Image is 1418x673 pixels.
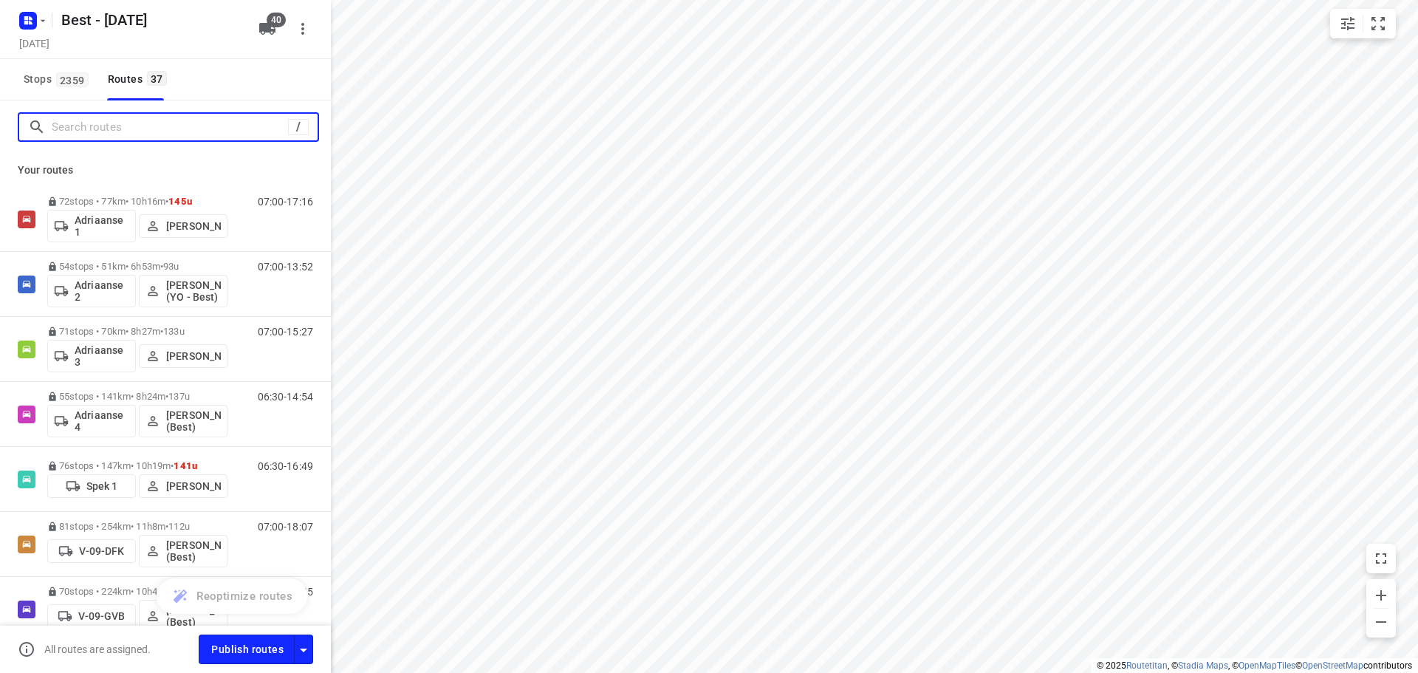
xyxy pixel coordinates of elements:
[157,578,307,614] button: Reoptimize routes
[47,391,227,402] p: 55 stops • 141km • 8h24m
[1302,660,1363,671] a: OpenStreetMap
[258,261,313,273] p: 07:00-13:52
[47,604,136,628] button: V-09-GVB
[47,474,136,498] button: Spek 1
[1333,9,1363,38] button: Map settings
[295,640,312,658] div: Driver app settings
[267,13,286,27] span: 40
[47,261,227,272] p: 54 stops • 51km • 6h53m
[56,72,89,87] span: 2359
[258,391,313,403] p: 06:30-14:54
[171,460,174,471] span: •
[47,340,136,372] button: Adriaanse 3
[1097,660,1412,671] li: © 2025 , © , © © contributors
[139,600,227,632] button: [PERSON_NAME] (Best)
[288,119,309,135] div: /
[1239,660,1295,671] a: OpenMapTiles
[253,14,282,44] button: 40
[44,643,151,655] p: All routes are assigned.
[47,586,227,597] p: 70 stops • 224km • 10h45m
[168,391,190,402] span: 137u
[1363,9,1393,38] button: Fit zoom
[163,261,179,272] span: 93u
[75,409,129,433] p: Adriaanse 4
[166,350,221,362] p: [PERSON_NAME]
[78,610,125,622] p: V-09-GVB
[166,279,221,303] p: [PERSON_NAME] (YO - Best)
[47,275,136,307] button: Adriaanse 2
[47,521,227,532] p: 81 stops • 254km • 11h8m
[47,326,227,337] p: 71 stops • 70km • 8h27m
[165,391,168,402] span: •
[166,220,221,232] p: [PERSON_NAME]
[75,344,129,368] p: Adriaanse 3
[1330,9,1396,38] div: small contained button group
[108,70,171,89] div: Routes
[211,640,284,659] span: Publish routes
[258,460,313,472] p: 06:30-16:49
[47,539,136,563] button: V-09-DFK
[139,275,227,307] button: [PERSON_NAME] (YO - Best)
[258,521,313,533] p: 07:00-18:07
[166,604,221,628] p: [PERSON_NAME] (Best)
[258,196,313,208] p: 07:00-17:16
[166,480,221,492] p: [PERSON_NAME]
[86,480,118,492] p: Spek 1
[258,326,313,338] p: 07:00-15:27
[139,405,227,437] button: [PERSON_NAME] (Best)
[199,635,295,663] button: Publish routes
[163,326,185,337] span: 133u
[147,71,167,86] span: 37
[160,326,163,337] span: •
[75,214,129,238] p: Adriaanse 1
[47,210,136,242] button: Adriaanse 1
[166,409,221,433] p: [PERSON_NAME] (Best)
[52,116,288,139] input: Search routes
[168,196,192,207] span: 145u
[160,261,163,272] span: •
[139,214,227,238] button: [PERSON_NAME]
[13,35,55,52] h5: Project date
[47,460,227,471] p: 76 stops • 147km • 10h19m
[166,539,221,563] p: [PERSON_NAME] (Best)
[18,163,313,178] p: Your routes
[139,474,227,498] button: [PERSON_NAME]
[47,196,227,207] p: 72 stops • 77km • 10h16m
[1126,660,1168,671] a: Routetitan
[75,279,129,303] p: Adriaanse 2
[288,14,318,44] button: More
[79,545,124,557] p: V-09-DFK
[165,196,168,207] span: •
[168,521,190,532] span: 112u
[174,460,197,471] span: 141u
[1178,660,1228,671] a: Stadia Maps
[24,70,93,89] span: Stops
[55,8,247,32] h5: Rename
[139,344,227,368] button: [PERSON_NAME]
[47,405,136,437] button: Adriaanse 4
[139,535,227,567] button: [PERSON_NAME] (Best)
[165,521,168,532] span: •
